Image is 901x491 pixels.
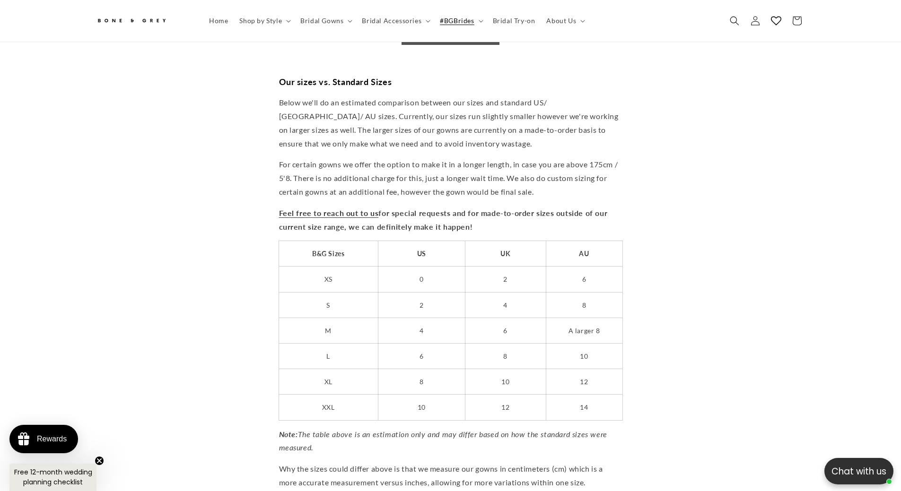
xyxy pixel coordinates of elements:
[579,250,589,258] strong: AU
[465,369,546,395] td: 10
[546,395,622,420] td: 14
[92,9,194,32] a: Bone and Grey Bridal
[279,158,622,198] p: For certain gowns we offer the option to make it in a longer length, in case you are above 175cm ...
[824,458,893,484] button: Open chatbox
[279,462,622,490] p: Why the sizes could differ above is that we measure our gowns in centimeters (cm) which is a more...
[279,430,607,452] em: The table above is an estimation only and may differ based on how the standard sizes were measured.
[9,464,96,491] div: Free 12-month wedding planning checklistClose teaser
[14,467,92,487] span: Free 12-month wedding planning checklist
[234,11,295,31] summary: Shop by Style
[546,369,622,395] td: 12
[356,11,434,31] summary: Bridal Accessories
[378,395,465,420] td: 10
[209,17,228,25] span: Home
[546,344,622,369] td: 10
[279,96,622,150] p: Below we'll do an estimated comparison between our sizes and standard US/ [GEOGRAPHIC_DATA]/ AU s...
[279,344,378,369] td: L
[279,208,379,217] a: Feel free to reach out to us
[465,292,546,318] td: 4
[203,11,234,31] a: Home
[465,267,546,292] td: 2
[378,292,465,318] td: 2
[546,17,576,25] span: About Us
[434,11,487,31] summary: #BGBrides
[362,17,421,25] span: Bridal Accessories
[541,11,589,31] summary: About Us
[493,17,535,25] span: Bridal Try-on
[279,267,378,292] td: XS
[279,430,298,439] strong: Note:
[239,17,282,25] span: Shop by Style
[279,77,392,87] strong: Our sizes vs. Standard Sizes
[378,318,465,343] td: 4
[824,465,893,478] p: Chat with us
[95,456,104,465] button: Close teaser
[546,267,622,292] td: 6
[96,13,167,29] img: Bone and Grey Bridal
[440,17,474,25] span: #BGBrides
[378,344,465,369] td: 6
[417,250,426,258] strong: US
[37,435,67,443] div: Rewards
[300,17,343,25] span: Bridal Gowns
[500,250,510,258] strong: UK
[465,318,546,343] td: 6
[378,267,465,292] td: 0
[465,344,546,369] td: 8
[279,369,378,395] td: XL
[546,292,622,318] td: 8
[295,11,356,31] summary: Bridal Gowns
[487,11,541,31] a: Bridal Try-on
[312,250,344,258] strong: B&G Sizes
[465,395,546,420] td: 12
[279,395,378,420] td: XXL
[279,318,378,343] td: M
[724,10,745,31] summary: Search
[279,292,378,318] td: S
[546,318,622,343] td: A larger 8
[378,369,465,395] td: 8
[279,208,608,231] strong: for special requests and for made-to-order sizes outside of our current size range, we can defini...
